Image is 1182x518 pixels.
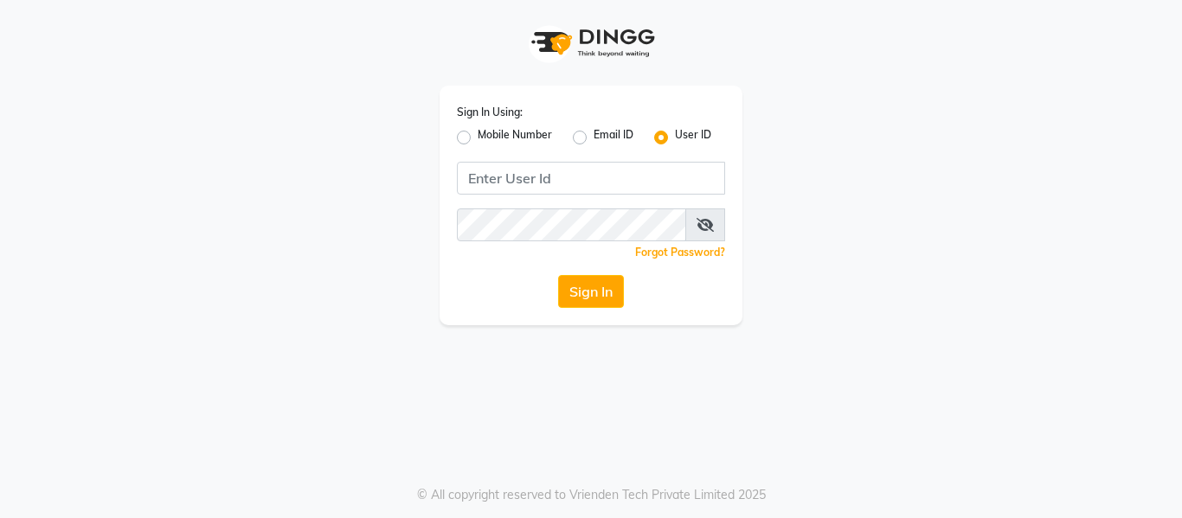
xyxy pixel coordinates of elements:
[558,275,624,308] button: Sign In
[594,127,633,148] label: Email ID
[457,105,523,120] label: Sign In Using:
[675,127,711,148] label: User ID
[693,168,714,189] keeper-lock: Open Keeper Popup
[457,208,686,241] input: Username
[478,127,552,148] label: Mobile Number
[522,17,660,68] img: logo1.svg
[457,162,725,195] input: Username
[635,246,725,259] a: Forgot Password?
